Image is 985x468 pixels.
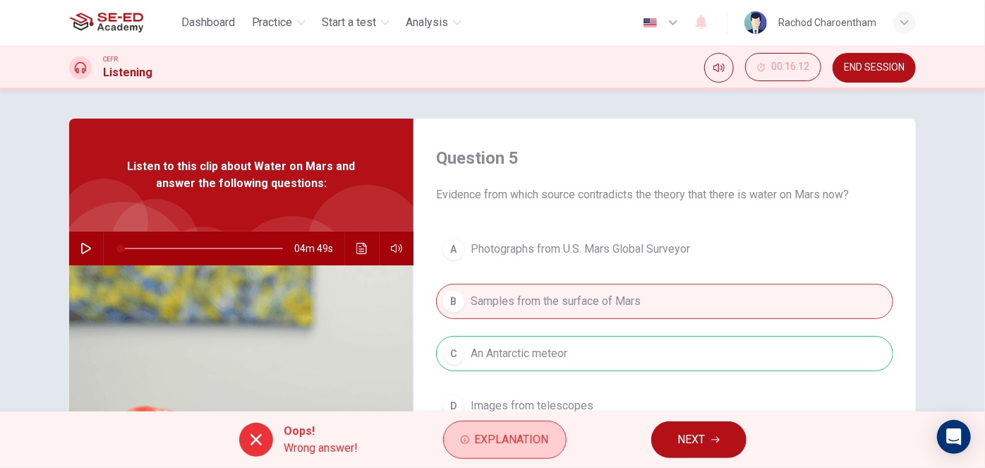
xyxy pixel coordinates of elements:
[322,14,377,31] span: Start a test
[284,423,358,440] span: Oops!
[744,11,767,34] img: Profile picture
[69,8,143,37] img: SE-ED Academy logo
[771,61,809,73] span: 00:16:12
[351,232,373,265] button: Click to see the audio transcription
[252,14,293,31] span: Practice
[745,53,821,83] div: Hide
[69,8,176,37] a: SE-ED Academy logo
[103,54,118,64] span: CEFR
[778,14,876,31] div: Rachod Charoentham
[115,158,368,192] span: Listen to this clip about Water on Mars and answer the following questions:
[284,440,358,457] span: Wrong answer!
[833,53,916,83] button: END SESSION
[937,420,971,454] div: Open Intercom Messenger
[443,421,567,459] button: Explanation
[704,53,734,83] div: Mute
[651,421,747,458] button: NEXT
[475,430,549,450] span: Explanation
[678,430,706,450] span: NEXT
[246,10,311,35] button: Practice
[745,53,821,81] button: 00:16:12
[406,14,449,31] span: Analysis
[401,10,467,35] button: Analysis
[641,18,659,28] img: en
[103,64,152,81] h1: Listening
[176,10,241,35] button: Dashboard
[844,62,905,73] span: END SESSION
[436,186,893,203] span: Evidence from which source contradicts the theory that there is water on Mars now?
[436,147,893,169] h4: Question 5
[181,14,235,31] span: Dashboard
[317,10,395,35] button: Start a test
[294,232,344,265] span: 04m 49s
